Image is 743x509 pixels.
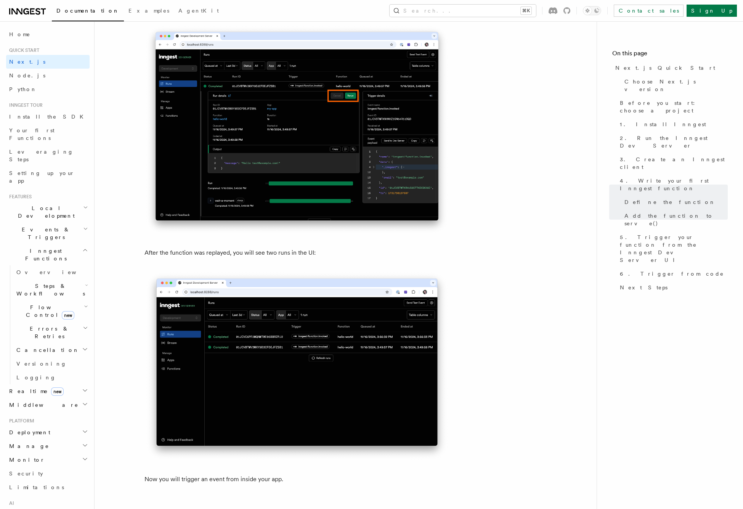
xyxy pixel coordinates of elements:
p: Now you will trigger an event from inside your app. [144,474,449,485]
button: Events & Triggers [6,223,90,244]
button: Errors & Retries [13,322,90,343]
span: Leveraging Steps [9,149,74,162]
button: Monitor [6,453,90,467]
span: Add the function to serve() [624,212,728,227]
a: Contact sales [614,5,684,17]
span: Home [9,31,30,38]
span: Platform [6,418,34,424]
a: Define the function [621,195,728,209]
img: Inngest Dev Server web interface's runs tab with two runs listed [144,270,449,462]
button: Manage [6,439,90,453]
button: Deployment [6,426,90,439]
button: Inngest Functions [6,244,90,265]
button: Steps & Workflows [13,279,90,300]
span: Features [6,194,32,200]
span: Versioning [16,361,67,367]
button: Flow Controlnew [13,300,90,322]
p: After the function was replayed, you will see two runs in the UI: [144,247,449,258]
a: 6. Trigger from code [617,267,728,281]
a: Security [6,467,90,480]
span: Next.js Quick Start [615,64,715,72]
button: Toggle dark mode [583,6,601,15]
button: Middleware [6,398,90,412]
span: 5. Trigger your function from the Inngest Dev Server UI [620,233,728,264]
span: Events & Triggers [6,226,83,241]
span: Monitor [6,456,45,464]
a: Setting up your app [6,166,90,188]
span: Examples [128,8,169,14]
a: Install the SDK [6,110,90,124]
span: Your first Functions [9,127,55,141]
span: AgentKit [178,8,219,14]
a: Sign Up [687,5,737,17]
a: Examples [124,2,174,21]
a: Add the function to serve() [621,209,728,230]
span: Quick start [6,47,39,53]
span: Limitations [9,484,64,490]
a: Next Steps [617,281,728,294]
span: Local Development [6,204,83,220]
div: Inngest Functions [6,265,90,384]
a: 4. Write your first Inngest function [617,174,728,195]
h4: On this page [612,49,728,61]
button: Cancellation [13,343,90,357]
span: AI [6,500,14,506]
span: Inngest Functions [6,247,82,262]
a: Node.js [6,69,90,82]
a: Your first Functions [6,124,90,145]
span: Cancellation [13,346,79,354]
a: Python [6,82,90,96]
span: Next Steps [620,284,668,291]
button: Realtimenew [6,384,90,398]
a: Leveraging Steps [6,145,90,166]
span: Next.js [9,59,45,65]
span: Before you start: choose a project [620,99,728,114]
a: Documentation [52,2,124,21]
span: Install the SDK [9,114,88,120]
span: 4. Write your first Inngest function [620,177,728,192]
a: Versioning [13,357,90,371]
span: Deployment [6,429,50,436]
a: Home [6,27,90,41]
span: new [51,387,64,396]
span: Realtime [6,387,64,395]
span: Node.js [9,72,45,79]
span: Manage [6,442,49,450]
span: Security [9,470,43,477]
span: Overview [16,269,95,275]
span: Choose Next.js version [624,78,728,93]
span: 2. Run the Inngest Dev Server [620,134,728,149]
span: Steps & Workflows [13,282,85,297]
a: Overview [13,265,90,279]
span: Errors & Retries [13,325,83,340]
span: Define the function [624,198,716,206]
a: 1. Install Inngest [617,117,728,131]
span: Python [9,86,37,92]
img: Run details expanded with rerun and cancel buttons highlighted [144,24,449,235]
a: Logging [13,371,90,384]
span: new [62,311,74,320]
a: Choose Next.js version [621,75,728,96]
button: Search...⌘K [390,5,536,17]
span: 1. Install Inngest [620,120,706,128]
a: Before you start: choose a project [617,96,728,117]
a: Limitations [6,480,90,494]
span: Flow Control [13,303,84,319]
span: Middleware [6,401,79,409]
span: Logging [16,374,56,381]
a: 5. Trigger your function from the Inngest Dev Server UI [617,230,728,267]
button: Local Development [6,201,90,223]
span: Setting up your app [9,170,75,184]
span: Inngest tour [6,102,43,108]
kbd: ⌘K [521,7,531,14]
span: 6. Trigger from code [620,270,724,278]
a: Next.js [6,55,90,69]
a: 3. Create an Inngest client [617,153,728,174]
span: 3. Create an Inngest client [620,156,728,171]
a: Next.js Quick Start [612,61,728,75]
a: AgentKit [174,2,223,21]
span: Documentation [56,8,119,14]
a: 2. Run the Inngest Dev Server [617,131,728,153]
